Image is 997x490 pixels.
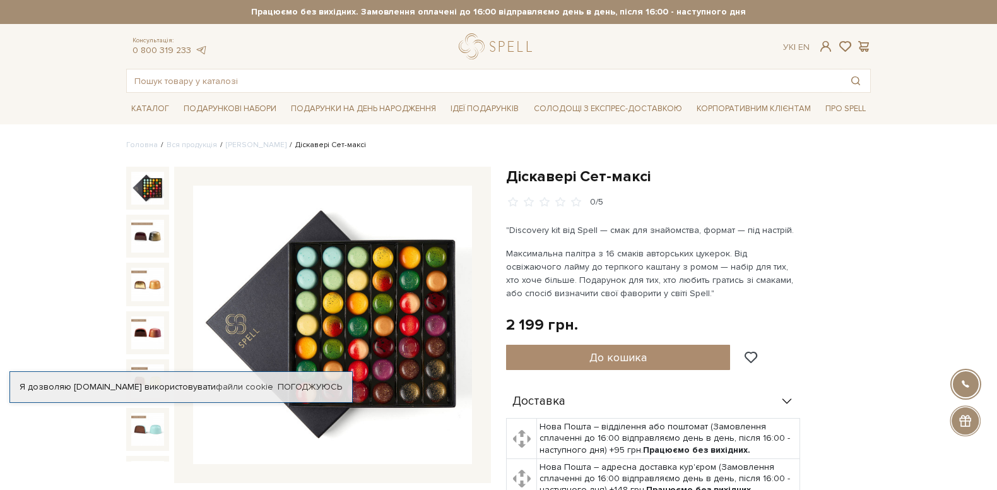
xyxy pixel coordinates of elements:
[131,220,164,253] img: Діскавері Сет-максі
[126,6,871,18] strong: Працюємо без вихідних. Замовлення оплачені до 16:00 відправляємо день в день, після 16:00 - насту...
[133,37,207,45] span: Консультація:
[131,316,164,349] img: Діскавері Сет-максі
[512,396,565,407] span: Доставка
[506,167,871,186] h1: Діскавері Сет-максі
[798,42,810,52] a: En
[589,350,647,364] span: До кошика
[167,140,217,150] a: Вся продукція
[10,381,352,393] div: Я дозволяю [DOMAIN_NAME] використовувати
[459,33,538,59] a: logo
[126,140,158,150] a: Головна
[131,413,164,446] img: Діскавері Сет-максі
[820,99,871,119] a: Про Spell
[278,381,342,393] a: Погоджуюсь
[529,98,687,119] a: Солодощі з експрес-доставкою
[216,381,273,392] a: файли cookie
[783,42,810,53] div: Ук
[506,345,730,370] button: До кошика
[131,364,164,397] img: Діскавері Сет-максі
[537,419,800,459] td: Нова Пошта – відділення або поштомат (Замовлення сплаченні до 16:00 відправляємо день в день, піс...
[126,99,174,119] a: Каталог
[131,172,164,205] img: Діскавері Сет-максі
[133,45,191,56] a: 0 800 319 233
[226,140,286,150] a: [PERSON_NAME]
[445,99,524,119] a: Ідеї подарунків
[692,99,816,119] a: Корпоративним клієнтам
[286,99,441,119] a: Подарунки на День народження
[506,315,578,335] div: 2 199 грн.
[841,69,870,92] button: Пошук товару у каталозі
[794,42,796,52] span: |
[194,45,207,56] a: telegram
[127,69,841,92] input: Пошук товару у каталозі
[179,99,281,119] a: Подарункові набори
[131,268,164,301] img: Діскавері Сет-максі
[590,196,603,208] div: 0/5
[643,445,750,455] b: Працюємо без вихідних.
[193,186,472,465] img: Діскавері Сет-максі
[506,247,802,300] p: Максимальна палітра з 16 смаків авторських цукерок. Від освіжаючого лайму до терпкого каштану з р...
[506,224,802,237] p: "Discovery kit від Spell — смак для знайомства, формат — під настрій.
[286,140,366,151] li: Діскавері Сет-максі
